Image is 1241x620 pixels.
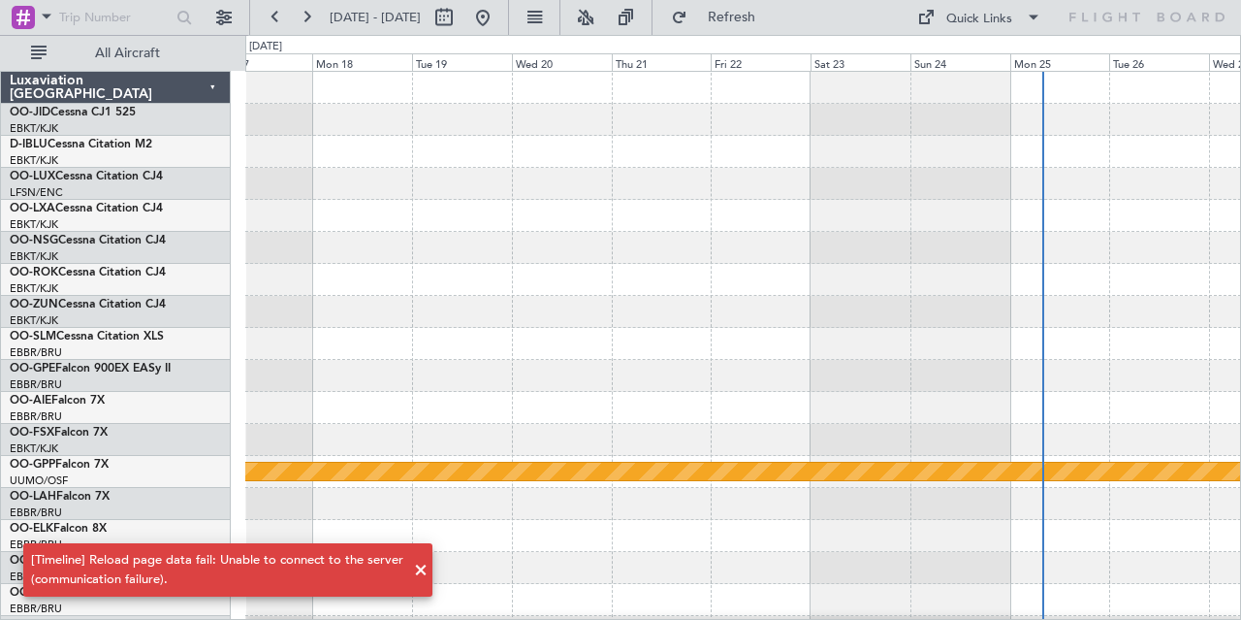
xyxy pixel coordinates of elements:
div: Fri 22 [711,53,811,71]
a: EBKT/KJK [10,153,58,168]
span: All Aircraft [50,47,205,60]
div: Thu 21 [612,53,712,71]
span: OO-SLM [10,331,56,343]
div: Mon 25 [1010,53,1110,71]
a: OO-GPPFalcon 7X [10,459,109,471]
span: OO-JID [10,107,50,118]
a: OO-LXACessna Citation CJ4 [10,203,163,214]
a: EBBR/BRU [10,345,62,360]
a: OO-FSXFalcon 7X [10,427,108,439]
a: OO-SLMCessna Citation XLS [10,331,164,343]
button: Quick Links [907,2,1051,33]
a: EBKT/KJK [10,441,58,456]
a: OO-ZUNCessna Citation CJ4 [10,299,166,310]
button: All Aircraft [21,38,210,69]
a: EBBR/BRU [10,409,62,424]
span: OO-LXA [10,203,55,214]
a: OO-GPEFalcon 900EX EASy II [10,363,171,375]
div: Wed 20 [512,53,612,71]
span: D-IBLU [10,139,48,150]
span: OO-FSX [10,427,54,439]
span: OO-AIE [10,395,51,407]
a: EBBR/BRU [10,506,62,520]
span: Refresh [691,11,773,24]
a: EBKT/KJK [10,217,58,232]
a: LFSN/ENC [10,185,63,200]
input: Trip Number [59,3,171,32]
div: [Timeline] Reload page data fail: Unable to connect to the server (communication failure). [31,551,403,589]
div: Quick Links [946,10,1012,29]
a: OO-LAHFalcon 7X [10,491,110,503]
a: EBKT/KJK [10,281,58,296]
div: Sun 17 [213,53,313,71]
button: Refresh [662,2,779,33]
a: UUMO/OSF [10,473,68,488]
span: OO-GPE [10,363,55,375]
a: OO-NSGCessna Citation CJ4 [10,235,166,246]
a: EBKT/KJK [10,121,58,136]
span: [DATE] - [DATE] [330,9,421,26]
a: EBKT/KJK [10,249,58,264]
span: OO-ZUN [10,299,58,310]
span: OO-ROK [10,267,58,278]
div: Sun 24 [910,53,1010,71]
a: OO-AIEFalcon 7X [10,395,105,407]
a: D-IBLUCessna Citation M2 [10,139,152,150]
a: OO-JIDCessna CJ1 525 [10,107,136,118]
div: [DATE] [249,39,282,55]
a: OO-LUXCessna Citation CJ4 [10,171,163,182]
span: OO-LUX [10,171,55,182]
div: Sat 23 [811,53,910,71]
div: Mon 18 [312,53,412,71]
a: EBBR/BRU [10,377,62,392]
span: OO-LAH [10,491,56,503]
a: EBKT/KJK [10,313,58,328]
div: Tue 19 [412,53,512,71]
span: OO-NSG [10,235,58,246]
div: Tue 26 [1109,53,1209,71]
a: OO-ROKCessna Citation CJ4 [10,267,166,278]
span: OO-GPP [10,459,55,471]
